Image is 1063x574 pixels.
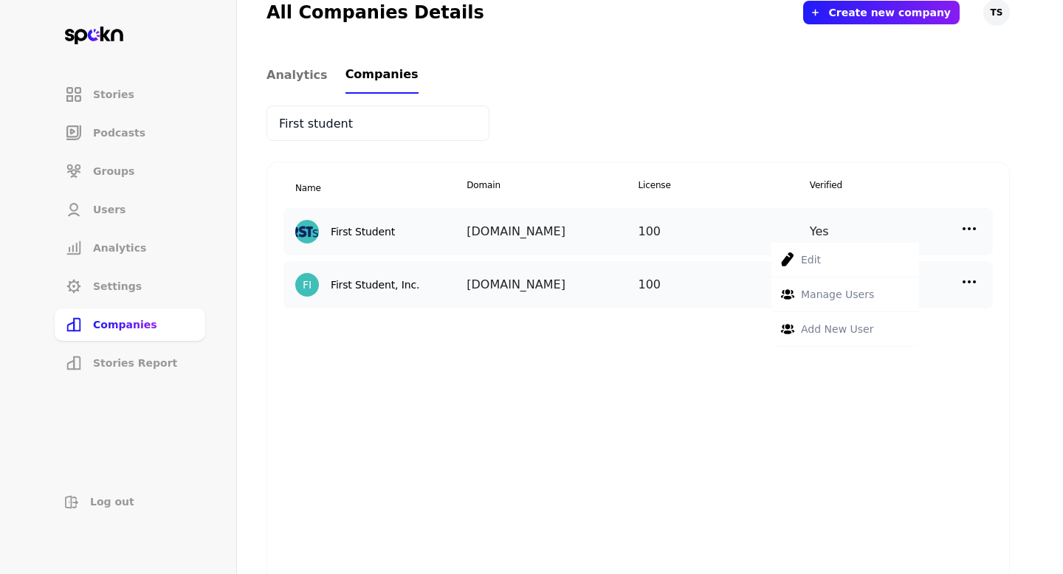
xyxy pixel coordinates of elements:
a: Stories [53,77,207,112]
span: Stories Report [93,356,177,370]
p: Manage Users [801,286,874,302]
a: Podcasts [53,115,207,151]
span: Domain [467,179,638,196]
span: Companies [345,66,419,83]
h2: All Companies Details [266,1,484,24]
span: Log out [90,494,134,509]
h2: First Student [331,226,395,238]
span: Analytics [266,66,328,84]
img: none-1751897536052-470009.jpg [295,220,319,243]
div: 100 [639,220,810,243]
button: Create new company [828,7,951,18]
span: Users [93,202,125,217]
span: License [639,179,810,196]
h2: First Student, Inc. [331,279,419,291]
span: Settings [93,279,142,294]
input: Search [266,106,489,141]
button: Log out [53,488,207,515]
span: Name [295,183,321,193]
span: Analytics [93,241,146,255]
a: Groups [53,153,207,189]
span: Companies [93,317,157,332]
span: Stories [93,87,134,102]
a: Settings [53,269,207,304]
a: Users [53,192,207,227]
span: Groups [93,164,134,179]
a: Analytics [53,230,207,266]
p: Edit [801,252,821,268]
span: Verified [810,179,981,196]
a: Stories Report [53,345,207,381]
p: Add New User [801,321,873,337]
div: FI [303,277,312,293]
div: [DOMAIN_NAME] [467,273,638,297]
a: Companies [345,57,419,94]
div: [DOMAIN_NAME] [467,220,638,243]
a: Companies [53,307,207,342]
div: Yes [810,220,981,243]
span: Podcasts [93,125,145,140]
div: 100 [639,273,810,297]
span: TS [991,7,1003,18]
a: Analytics [266,57,328,94]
